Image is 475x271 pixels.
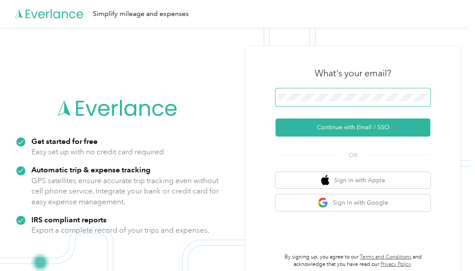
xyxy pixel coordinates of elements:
a: Terms and Conditions [360,254,411,260]
strong: Automatic trip & expense tracking [31,165,150,174]
img: apple logo [321,175,330,186]
span: OR [338,151,368,160]
p: Export a complete record of your trips and expenses. [31,225,209,236]
p: By signing up, you agree to our and acknowledge that you have read our . [276,253,430,268]
button: google logoSign in with Google [276,194,430,211]
p: Easy set up with no credit card required [31,146,164,157]
button: Continue with Email / SSO [276,118,430,137]
button: apple logoSign in with Apple [276,172,430,189]
strong: Get started for free [31,137,98,146]
h3: What's your email? [315,67,391,79]
a: Privacy Policy [380,261,411,268]
p: GPS satellites ensure accurate trip tracking even without cell phone service. Integrate your bank... [31,175,219,207]
div: Simplify mileage and expenses [93,9,189,19]
img: google logo [318,197,328,208]
strong: IRS compliant reports [31,215,107,224]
